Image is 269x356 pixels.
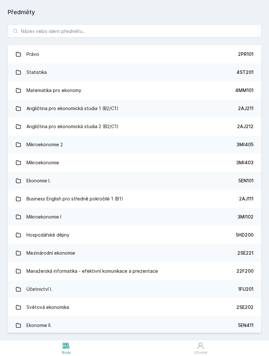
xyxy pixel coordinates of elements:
[8,244,261,262] a: Mezinárodní ekonomie 2SE221
[26,283,52,296] div: Účetnictví I.
[236,69,254,76] div: 4ST201
[238,322,254,329] div: 5EN411
[26,102,118,115] div: Angličtina pro ekonomická studia 1 (B2/C1)
[8,262,261,280] a: Manažerská informatika - efektivní komunikace a prezentace 22F200
[26,174,51,187] div: Ekonomie I.
[8,81,261,99] a: Matematika pro ekonomy 4MM101
[8,45,261,63] a: Právo 2PR101
[8,316,261,334] a: Ekonomie II. 5EN411
[8,8,261,17] h1: Předměty
[8,63,261,81] a: Statistika 4ST201
[26,66,47,79] div: Statistika
[8,190,261,208] a: Business English pro středně pokročilé 1 (B1) 2AJ111
[8,226,261,244] a: Hospodářské dějiny 5HD200
[8,117,261,136] a: Angličtina pro ekonomická studia 2 (B2/C1) 2AJ212
[8,136,261,154] a: Mikroekonomie 2 3MI405
[26,156,59,169] div: Mikroekonomie
[194,350,207,355] div: Uživatel
[62,350,71,355] div: Study
[26,319,52,332] div: Ekonomie II.
[235,87,254,94] div: 4MM101
[8,154,261,172] a: Mikroekonomie 3MI403
[26,265,158,278] div: Manažerská informatika - efektivní komunikace a prezentace
[238,105,254,112] div: 2AJ211
[26,210,61,223] div: Mikroekonomie I
[26,48,39,61] div: Právo
[236,159,254,166] div: 3MI403
[8,25,261,37] input: Název nebo ident předmětu…
[236,304,254,310] div: 2SE202
[26,120,119,133] div: Angličtina pro ekonomická studia 2 (B2/C1)
[237,250,254,256] div: 2SE221
[236,232,254,238] div: 5HD200
[236,268,254,274] div: 22F200
[236,141,254,148] div: 3MI405
[26,247,75,259] div: Mezinárodní ekonomie
[237,214,254,220] div: 3MI102
[8,280,261,298] a: Účetnictví I. 1FU201
[26,192,123,205] div: Business English pro středně pokročilé 1 (B1)
[8,298,261,316] a: Světová ekonomika 2SE202
[26,138,63,151] div: Mikroekonomie 2
[26,301,69,314] div: Světová ekonomika
[237,123,254,130] div: 2AJ212
[8,172,261,190] a: Ekonomie I. 5EN101
[26,229,69,241] div: Hospodářské dějiny
[8,208,261,226] a: Mikroekonomie I 3MI102
[238,178,254,184] div: 5EN101
[238,51,254,57] div: 2PR101
[238,286,254,292] div: 1FU201
[8,99,261,117] a: Angličtina pro ekonomická studia 1 (B2/C1) 2AJ211
[239,196,254,202] div: 2AJ111
[26,84,81,97] div: Matematika pro ekonomy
